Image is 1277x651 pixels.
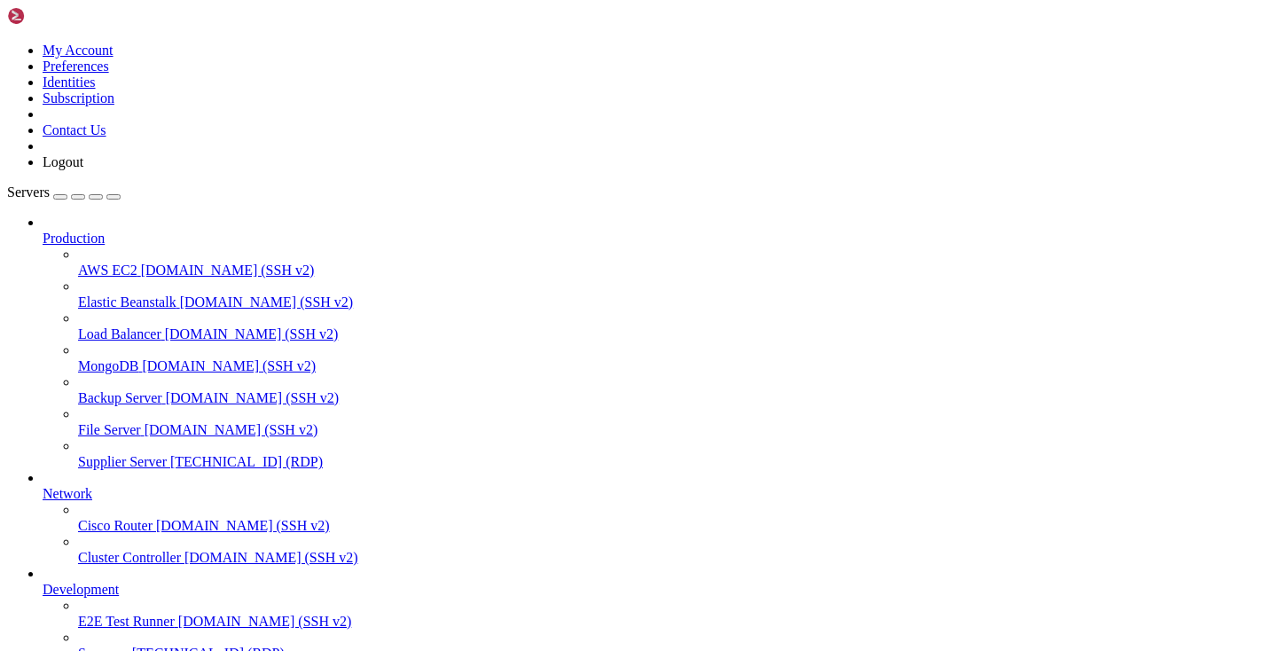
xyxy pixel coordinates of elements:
[43,154,83,169] a: Logout
[7,184,121,200] a: Servers
[43,59,109,74] a: Preferences
[43,486,1270,502] a: Network
[43,122,106,137] a: Contact Us
[43,90,114,106] a: Subscription
[78,263,137,278] span: AWS EC2
[78,502,1270,534] li: Cisco Router [DOMAIN_NAME] (SSH v2)
[178,614,352,629] span: [DOMAIN_NAME] (SSH v2)
[165,326,339,341] span: [DOMAIN_NAME] (SSH v2)
[78,454,167,469] span: Supplier Server
[78,390,162,405] span: Backup Server
[78,422,1270,438] a: File Server [DOMAIN_NAME] (SSH v2)
[43,231,105,246] span: Production
[43,231,1270,247] a: Production
[43,470,1270,566] li: Network
[78,454,1270,470] a: Supplier Server [TECHNICAL_ID] (RDP)
[145,422,318,437] span: [DOMAIN_NAME] (SSH v2)
[156,518,330,533] span: [DOMAIN_NAME] (SSH v2)
[43,43,114,58] a: My Account
[78,518,1270,534] a: Cisco Router [DOMAIN_NAME] (SSH v2)
[78,278,1270,310] li: Elastic Beanstalk [DOMAIN_NAME] (SSH v2)
[43,75,96,90] a: Identities
[166,390,340,405] span: [DOMAIN_NAME] (SSH v2)
[78,534,1270,566] li: Cluster Controller [DOMAIN_NAME] (SSH v2)
[78,342,1270,374] li: MongoDB [DOMAIN_NAME] (SSH v2)
[78,598,1270,630] li: E2E Test Runner [DOMAIN_NAME] (SSH v2)
[7,184,50,200] span: Servers
[78,294,176,310] span: Elastic Beanstalk
[78,326,161,341] span: Load Balancer
[170,454,323,469] span: [TECHNICAL_ID] (RDP)
[78,374,1270,406] li: Backup Server [DOMAIN_NAME] (SSH v2)
[43,582,1270,598] a: Development
[78,247,1270,278] li: AWS EC2 [DOMAIN_NAME] (SSH v2)
[78,358,138,373] span: MongoDB
[78,518,153,533] span: Cisco Router
[78,390,1270,406] a: Backup Server [DOMAIN_NAME] (SSH v2)
[78,422,141,437] span: File Server
[43,582,119,597] span: Development
[78,263,1270,278] a: AWS EC2 [DOMAIN_NAME] (SSH v2)
[184,550,358,565] span: [DOMAIN_NAME] (SSH v2)
[141,263,315,278] span: [DOMAIN_NAME] (SSH v2)
[78,550,1270,566] a: Cluster Controller [DOMAIN_NAME] (SSH v2)
[43,486,92,501] span: Network
[78,406,1270,438] li: File Server [DOMAIN_NAME] (SSH v2)
[78,326,1270,342] a: Load Balancer [DOMAIN_NAME] (SSH v2)
[78,614,175,629] span: E2E Test Runner
[142,358,316,373] span: [DOMAIN_NAME] (SSH v2)
[78,294,1270,310] a: Elastic Beanstalk [DOMAIN_NAME] (SSH v2)
[78,438,1270,470] li: Supplier Server [TECHNICAL_ID] (RDP)
[43,215,1270,470] li: Production
[78,310,1270,342] li: Load Balancer [DOMAIN_NAME] (SSH v2)
[78,358,1270,374] a: MongoDB [DOMAIN_NAME] (SSH v2)
[180,294,354,310] span: [DOMAIN_NAME] (SSH v2)
[7,7,109,25] img: Shellngn
[78,614,1270,630] a: E2E Test Runner [DOMAIN_NAME] (SSH v2)
[78,550,181,565] span: Cluster Controller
